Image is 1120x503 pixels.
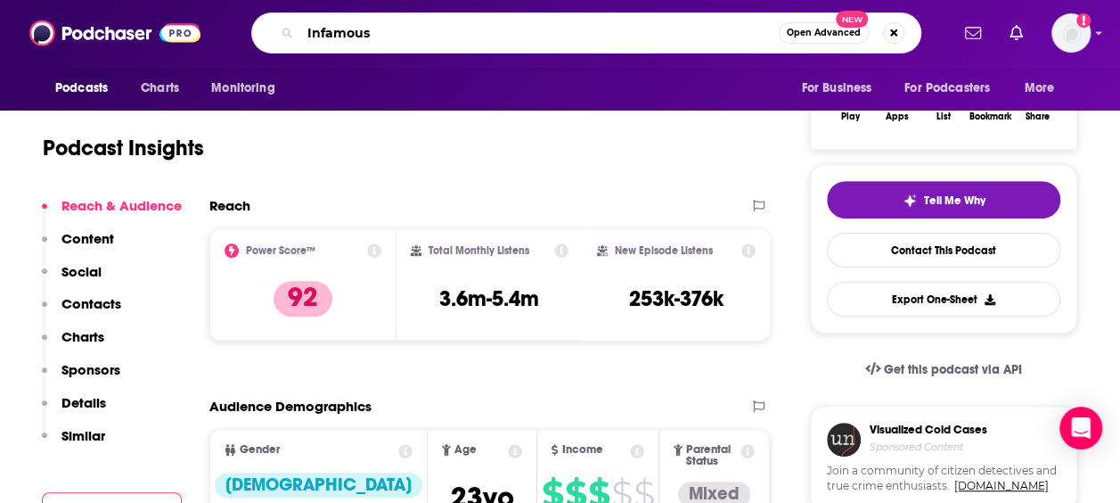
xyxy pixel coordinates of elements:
button: open menu [43,71,131,105]
h4: Sponsored Content [870,441,987,453]
button: Show profile menu [1051,13,1091,53]
button: Details [42,394,106,427]
p: 92 [274,281,332,317]
span: Join a community of citizen detectives and true crime enthusiasts. [827,464,1060,494]
span: Income [561,444,602,456]
a: Charts [129,71,190,105]
button: open menu [199,71,298,105]
h3: 253k-376k [629,285,724,312]
button: Social [42,263,102,296]
button: Open AdvancedNew [779,22,869,44]
span: Podcasts [55,76,108,101]
h2: Reach [209,197,250,214]
button: Contacts [42,295,121,328]
span: For Business [801,76,871,101]
svg: Add a profile image [1076,13,1091,28]
span: Monitoring [211,76,274,101]
div: Search podcasts, credits, & more... [251,12,921,54]
button: open menu [893,71,1016,105]
h2: Total Monthly Listens [429,244,529,257]
p: Social [61,263,102,280]
a: Get this podcast via API [851,348,1036,392]
button: open menu [789,71,894,105]
button: Sponsors [42,361,120,394]
input: Search podcasts, credits, & more... [300,19,779,47]
span: More [1025,76,1055,101]
h2: Power Score™ [246,244,315,257]
p: Contacts [61,295,121,312]
span: Age [454,444,477,456]
span: For Podcasters [904,76,990,101]
h3: Visualized Cold Cases [870,423,987,437]
a: [DOMAIN_NAME] [954,479,1049,492]
p: Reach & Audience [61,197,182,214]
button: tell me why sparkleTell Me Why [827,181,1060,219]
div: List [936,111,951,122]
div: Play [841,111,860,122]
img: Podchaser - Follow, Share and Rate Podcasts [29,16,200,50]
span: Logged in as molly.burgoyne [1051,13,1091,53]
button: Export One-Sheet [827,282,1060,317]
button: Reach & Audience [42,197,182,230]
span: Parental Status [686,444,737,467]
p: Similar [61,427,105,444]
div: Open Intercom Messenger [1059,407,1102,449]
span: Get this podcast via API [884,362,1022,377]
img: coldCase.18b32719.png [827,423,861,457]
button: open menu [1012,71,1077,105]
span: Charts [141,76,179,101]
button: Similar [42,427,105,460]
div: Share [1025,111,1049,122]
img: tell me why sparkle [903,194,917,208]
div: Bookmark [969,111,1011,122]
h1: Podcast Insights [43,135,204,161]
p: Content [61,230,114,247]
p: Sponsors [61,361,120,378]
h2: New Episode Listens [615,244,713,257]
p: Charts [61,328,104,345]
span: Tell Me Why [924,194,985,208]
div: Apps [886,111,909,122]
img: User Profile [1051,13,1091,53]
a: Contact This Podcast [827,233,1060,268]
button: Content [42,230,114,263]
button: Charts [42,328,104,361]
h3: 3.6m-5.4m [439,285,539,312]
p: Details [61,394,106,411]
span: Open Advanced [787,29,861,37]
div: [DEMOGRAPHIC_DATA] [215,473,422,498]
h2: Audience Demographics [209,398,372,415]
span: Gender [240,444,280,456]
a: Show notifications dropdown [1002,18,1030,48]
span: New [836,11,868,28]
a: Show notifications dropdown [958,18,988,48]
